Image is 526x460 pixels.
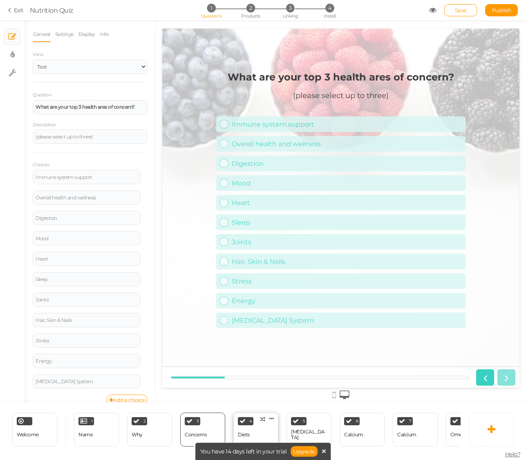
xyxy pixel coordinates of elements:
span: 5 [303,419,305,423]
span: 1 [207,4,215,12]
div: 5 [MEDICAL_DATA] [287,413,331,447]
div: Calcium [397,432,416,438]
div: (please select up to three) [36,134,144,139]
strong: What are your top 3 health ares of concern? [36,104,135,110]
div: Immune system support [69,92,300,100]
div: Mood [36,236,138,241]
div: Overall health and wellness [36,195,138,200]
a: Exit [8,6,24,14]
span: 4 [249,419,252,423]
span: 6 [356,419,358,423]
div: Omega-3 [450,432,472,438]
div: [MEDICAL_DATA] System [36,379,138,384]
div: Heart [36,257,138,261]
a: Upgrade [291,446,318,457]
span: Install [324,13,336,19]
a: Settings [55,27,74,42]
span: 4 [325,4,334,12]
span: 2 [246,4,255,12]
a: Add a choice [107,395,148,405]
span: 7 [409,419,412,423]
span: 3 [286,4,294,12]
span: Questions [201,13,222,19]
div: (please select up to three) [131,63,226,71]
div: Nutrition Quiz [30,5,73,15]
div: Joints [36,297,138,302]
div: 1 Name [74,413,119,447]
span: Products [241,13,260,19]
div: Hair, Skin & Nails [36,318,138,323]
div: Sleep [36,277,138,282]
div: Heart [69,170,300,178]
span: Help? [505,451,521,458]
div: Digestion [36,216,138,221]
span: Welcome [17,431,39,438]
div: Why [132,432,143,438]
span: 1 [91,419,93,423]
div: Diets [238,432,250,438]
li: 1 Questions [192,4,230,12]
div: 7 Calcium [393,413,438,447]
label: Description [33,122,56,128]
div: 8 Omega-3 [446,413,491,447]
div: Hair, Skin & Nails [69,229,300,237]
a: General [33,27,51,42]
label: Question [33,92,51,98]
li: 4 Install [311,4,349,12]
div: Stress [36,338,138,343]
span: 3 [197,419,199,423]
a: Info [99,27,109,42]
div: 2 Why [127,413,172,447]
span: Linking [283,13,298,19]
div: 4 Diets [233,413,278,447]
div: Mood [69,151,300,159]
strong: What are your top 3 health ares of concern? [65,42,292,54]
div: 6 Calcium [340,413,385,447]
span: Publish [492,7,511,13]
div: [MEDICAL_DATA] System [69,288,300,296]
div: Energy [36,359,138,364]
label: Choices [33,162,49,168]
div: 3 Concerns [180,413,225,447]
div: Immune system support [36,175,138,180]
li: 3 Linking [271,4,309,12]
li: 2 Products [232,4,270,12]
div: Sleep [69,190,300,198]
div: Welcome [12,413,57,447]
div: Concerns [185,432,207,438]
div: Save [444,4,477,16]
div: Energy [69,268,300,276]
span: You have 14 days left in your trial [200,449,287,454]
span: 2 [143,419,146,423]
div: Calcium [344,432,363,438]
div: Digestion [69,131,300,139]
span: Save [455,7,467,13]
div: [MEDICAL_DATA] [291,429,327,440]
a: Display [78,27,96,42]
div: Overall health and wellness [69,112,300,119]
div: Name [78,432,93,438]
div: Stress [69,249,300,257]
div: Joints [69,210,300,217]
span: View [33,51,43,57]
